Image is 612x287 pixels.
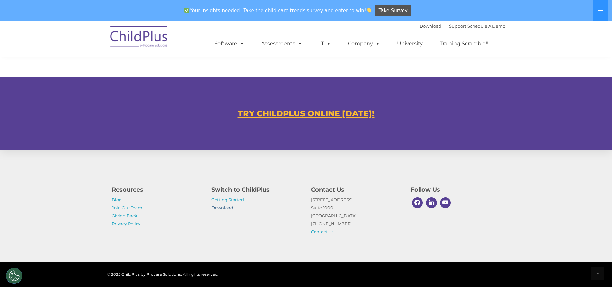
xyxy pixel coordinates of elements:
[341,37,386,50] a: Company
[112,221,140,226] a: Privacy Policy
[411,185,501,194] h4: Follow Us
[107,272,218,277] span: © 2025 ChildPlus by Procare Solutions. All rights reserved.
[6,268,22,284] button: Cookies Settings
[112,197,122,202] a: Blog
[439,196,453,210] a: Youtube
[184,8,189,13] img: ✅
[112,205,142,210] a: Join Our Team
[182,4,374,17] span: Your insights needed! Take the child care trends survey and enter to win!
[424,196,439,210] a: Linkedin
[255,37,309,50] a: Assessments
[311,229,333,234] a: Contact Us
[211,185,301,194] h4: Switch to ChildPlus
[449,23,466,29] a: Support
[411,196,425,210] a: Facebook
[112,185,202,194] h4: Resources
[211,205,233,210] a: Download
[313,37,337,50] a: IT
[375,5,411,16] a: Take Survey
[391,37,429,50] a: University
[367,8,371,13] img: 👏
[467,23,505,29] a: Schedule A Demo
[238,109,375,118] a: TRY CHILDPLUS ONLINE [DATE]!
[107,22,171,54] img: ChildPlus by Procare Solutions
[311,185,401,194] h4: Contact Us
[208,37,251,50] a: Software
[112,213,137,218] a: Giving Back
[433,37,495,50] a: Training Scramble!!
[379,5,408,16] span: Take Survey
[211,197,244,202] a: Getting Started
[420,23,441,29] a: Download
[311,196,401,236] p: [STREET_ADDRESS] Suite 1000 [GEOGRAPHIC_DATA] [PHONE_NUMBER]
[420,23,505,29] font: |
